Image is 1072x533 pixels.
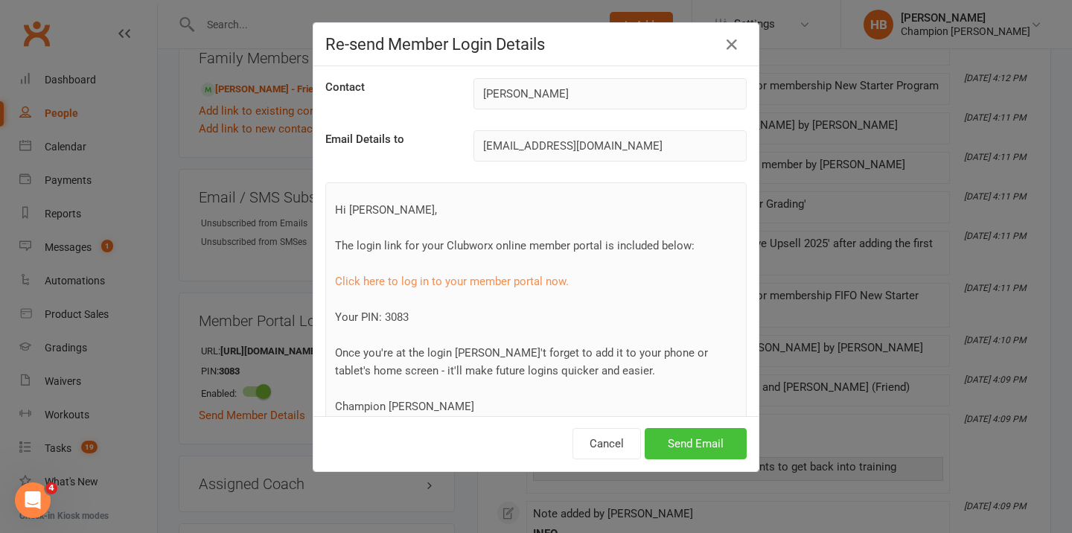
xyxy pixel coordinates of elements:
[335,400,474,413] span: Champion [PERSON_NAME]
[45,482,57,494] span: 4
[325,130,404,148] label: Email Details to
[645,428,747,459] button: Send Email
[572,428,641,459] button: Cancel
[720,33,744,57] button: Close
[335,239,695,252] span: The login link for your Clubworx online member portal is included below:
[335,310,409,324] span: Your PIN: 3083
[335,346,708,377] span: Once you're at the login [PERSON_NAME]'t forget to add it to your phone or tablet's home screen -...
[325,78,365,96] label: Contact
[335,203,437,217] span: Hi [PERSON_NAME],
[335,275,569,288] a: Click here to log in to your member portal now.
[15,482,51,518] iframe: Intercom live chat
[325,35,747,54] h4: Re-send Member Login Details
